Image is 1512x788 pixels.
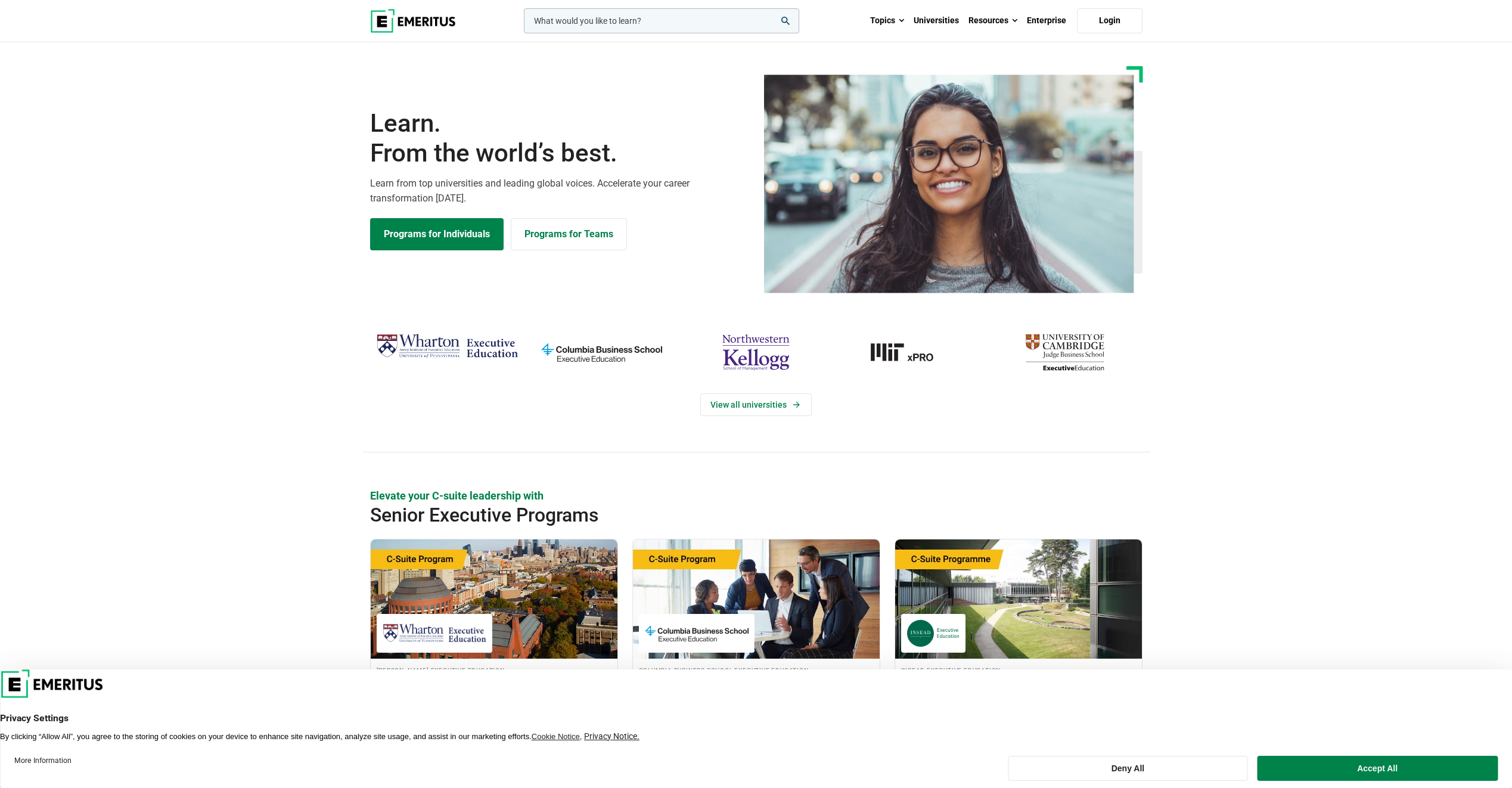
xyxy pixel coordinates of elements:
[633,539,880,734] a: Finance Course by Columbia Business School Executive Education - September 29, 2025 Columbia Busi...
[645,620,749,647] img: Columbia Business School Executive Education
[371,539,617,734] a: Leadership Course by Wharton Executive Education - September 24, 2025 Wharton Executive Education...
[370,176,749,206] p: Learn from top universities and leading global voices. Accelerate your career transformation [DATE].
[524,8,799,33] input: woocommerce-product-search-field-0
[370,503,1065,527] h2: Senior Executive Programs
[530,329,673,376] img: columbia-business-school
[895,539,1142,734] a: Leadership Course by INSEAD Executive Education - October 14, 2025 INSEAD Executive Education INS...
[370,218,504,250] a: Explore Programs
[370,108,749,169] h1: Learn.
[993,329,1136,376] img: cambridge-judge-business-school
[700,393,812,416] a: View Universities
[370,488,1142,503] p: Elevate your C-suite leadership with
[633,539,880,659] img: Chief Financial Officer Program | Online Finance Course
[383,620,486,647] img: Wharton Executive Education
[376,329,519,364] img: Wharton Executive Education
[685,329,827,376] img: northwestern-kellogg
[377,665,611,675] h4: [PERSON_NAME] Executive Education
[511,218,627,250] a: Explore for Business
[839,329,982,376] a: MIT-xPRO
[639,665,874,675] h4: Columbia Business School Executive Education
[1077,8,1142,33] a: Login
[895,539,1142,659] img: Chief Strategy Officer (CSO) Programme | Online Leadership Course
[907,620,960,647] img: INSEAD Executive Education
[764,75,1134,293] img: Learn from the world's best
[839,329,982,376] img: MIT xPRO
[901,665,1136,675] h4: INSEAD Executive Education
[371,539,617,659] img: Global C-Suite Program | Online Leadership Course
[370,138,749,168] span: From the world’s best.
